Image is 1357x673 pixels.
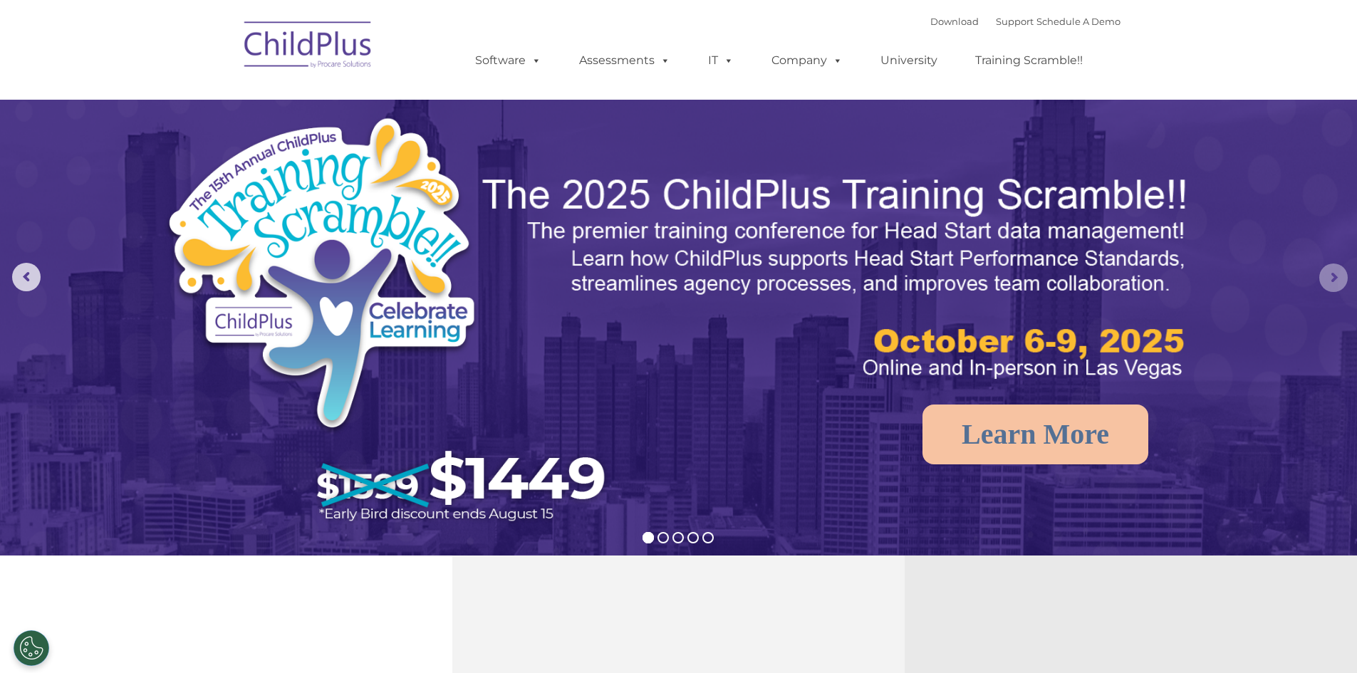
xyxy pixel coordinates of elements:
[866,46,952,75] a: University
[1124,519,1357,673] iframe: Chat Widget
[757,46,857,75] a: Company
[922,405,1148,464] a: Learn More
[930,16,1121,27] font: |
[198,152,259,163] span: Phone number
[930,16,979,27] a: Download
[198,94,241,105] span: Last name
[461,46,556,75] a: Software
[694,46,748,75] a: IT
[996,16,1034,27] a: Support
[237,11,380,83] img: ChildPlus by Procare Solutions
[1036,16,1121,27] a: Schedule A Demo
[961,46,1097,75] a: Training Scramble!!
[14,630,49,666] button: Cookies Settings
[565,46,685,75] a: Assessments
